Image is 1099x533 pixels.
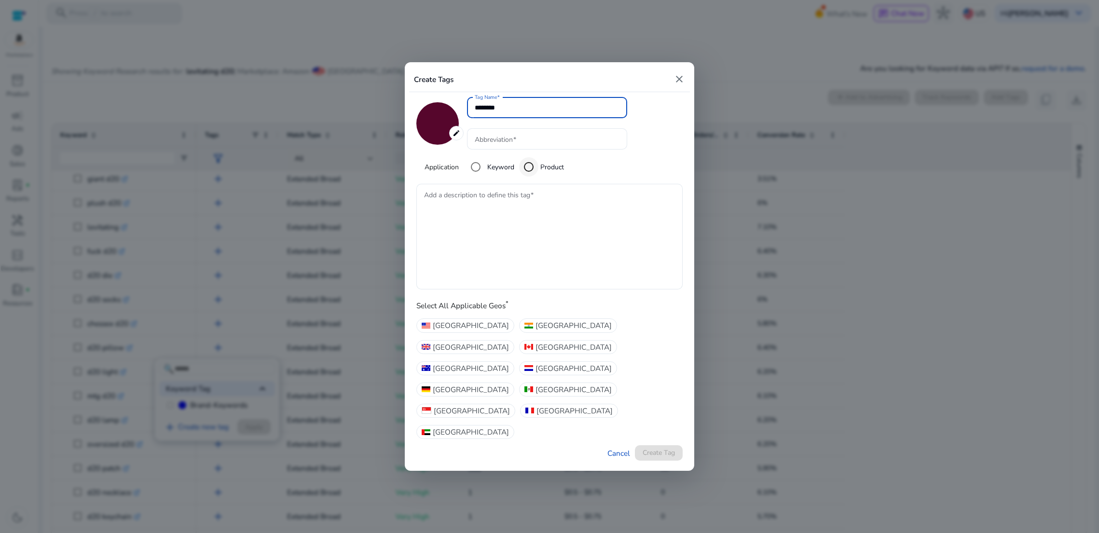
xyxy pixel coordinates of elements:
[433,363,509,374] span: [GEOGRAPHIC_DATA]
[536,384,612,395] span: [GEOGRAPHIC_DATA]
[536,320,612,331] span: [GEOGRAPHIC_DATA]
[416,301,508,313] label: Select All Applicable Geos
[673,73,685,85] mat-icon: close
[433,320,509,331] span: [GEOGRAPHIC_DATA]
[414,75,453,84] h5: Create Tags
[607,448,630,459] a: Cancel
[433,426,509,437] span: [GEOGRAPHIC_DATA]
[433,384,509,395] span: [GEOGRAPHIC_DATA]
[433,342,509,353] span: [GEOGRAPHIC_DATA]
[475,94,497,100] mat-label: Tag Name
[536,363,612,374] span: [GEOGRAPHIC_DATA]
[536,405,613,416] span: [GEOGRAPHIC_DATA]
[434,405,510,416] span: [GEOGRAPHIC_DATA]
[538,162,564,172] label: Product
[449,126,464,140] mat-icon: edit
[485,162,514,172] label: Keyword
[425,162,459,172] mat-label: Application
[536,342,612,353] span: [GEOGRAPHIC_DATA]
